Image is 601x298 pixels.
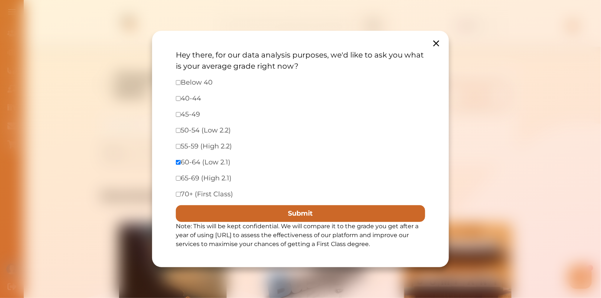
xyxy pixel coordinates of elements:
i: 1 [164,0,170,6]
label: Below 40 [181,78,388,88]
label: 50-54 (Low 2.2) [181,125,388,135]
p: Hey there, for our data analysis purposes, we'd like to ask you what is your average grade right ... [176,49,425,72]
label: 60-64 (Low 2.1) [181,157,388,167]
label: 65-69 (High 2.1) [181,173,388,183]
label: 45-49 [181,109,388,119]
button: Submit [176,205,425,222]
label: 40-44 [181,94,388,104]
label: 70+ (First Class) [181,189,388,199]
p: Note: This will be kept confidential. We will compare it to the grade you get after a year of usi... [176,222,425,249]
label: 55-59 (High 2.2) [181,141,388,151]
